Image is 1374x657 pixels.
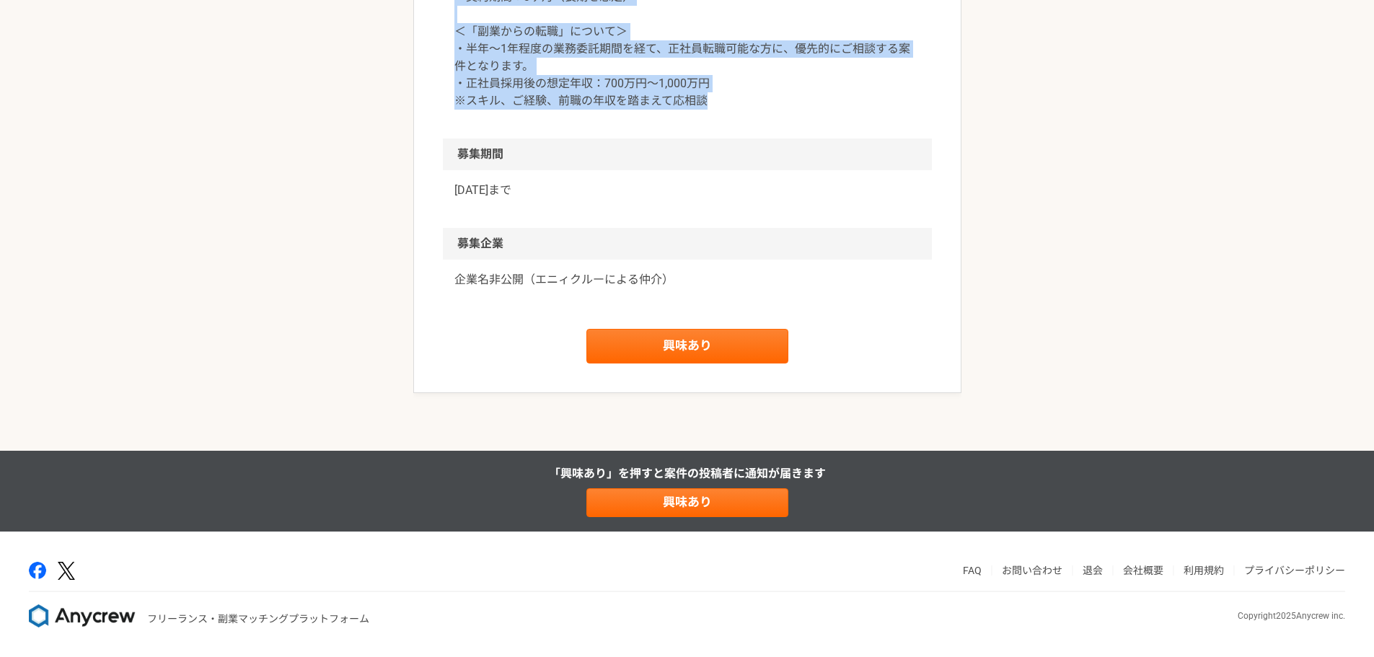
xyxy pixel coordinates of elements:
[1002,565,1062,576] a: お問い合わせ
[1184,565,1224,576] a: 利用規約
[1238,609,1345,622] p: Copyright 2025 Anycrew inc.
[29,604,136,627] img: 8DqYSo04kwAAAAASUVORK5CYII=
[454,182,920,199] p: [DATE]まで
[586,329,788,363] a: 興味あり
[1123,565,1163,576] a: 会社概要
[454,271,920,288] a: 企業名非公開（エニィクルーによる仲介）
[147,612,369,627] p: フリーランス・副業マッチングプラットフォーム
[58,562,75,580] img: x-391a3a86.png
[1083,565,1103,576] a: 退会
[29,562,46,579] img: facebook-2adfd474.png
[443,228,932,260] h2: 募集企業
[549,465,826,482] p: 「興味あり」を押すと 案件の投稿者に通知が届きます
[586,488,788,517] a: 興味あり
[443,138,932,170] h2: 募集期間
[963,565,982,576] a: FAQ
[1244,565,1345,576] a: プライバシーポリシー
